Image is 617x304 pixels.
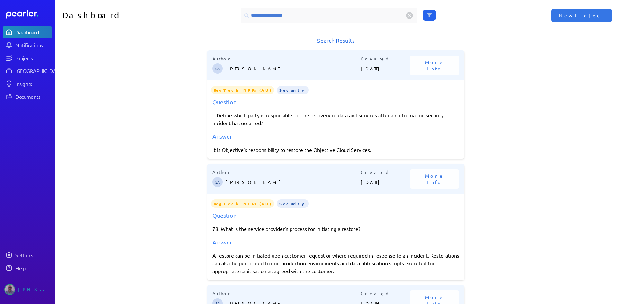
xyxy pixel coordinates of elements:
div: Documents [15,93,51,100]
a: Notifications [3,39,52,51]
p: Author [212,169,361,176]
div: Notifications [15,42,51,48]
span: RegTech NFRs (AU) [211,86,274,94]
p: Author [212,290,361,297]
div: Settings [15,252,51,258]
span: New Project [559,12,604,19]
button: New Project [551,9,612,22]
p: Author [212,55,361,62]
span: Security [277,199,309,208]
span: Security [277,86,309,94]
div: Answer [212,238,459,246]
div: Dashboard [15,29,51,35]
div: Help [15,265,51,271]
p: [PERSON_NAME] [225,176,361,189]
a: Help [3,262,52,274]
div: Insights [15,80,51,87]
div: Question [212,211,459,220]
span: Steve Ackermann [212,63,223,74]
p: [DATE] [361,62,410,75]
div: Question [212,97,459,106]
p: 78. What is the service provider’s process for initiating a restore? [212,225,459,233]
button: More Info [410,56,459,75]
a: Settings [3,249,52,261]
a: Insights [3,78,52,89]
p: Created [361,169,410,176]
a: Projects [3,52,52,64]
div: [PERSON_NAME] [18,284,50,295]
span: RegTech NFRs (AU) [211,199,274,208]
span: Steve Ackermann [212,177,223,187]
a: [GEOGRAPHIC_DATA] [3,65,52,77]
a: Jason Riches's photo[PERSON_NAME] [3,281,52,298]
button: More Info [410,169,459,189]
a: Documents [3,91,52,102]
img: Jason Riches [4,284,15,295]
div: [GEOGRAPHIC_DATA] [15,68,63,74]
div: It is Objective's responsibility to restore the Objective Cloud Services. [212,146,459,153]
p: Created [361,290,410,297]
p: [PERSON_NAME] [225,62,361,75]
a: Dashboard [3,26,52,38]
div: Answer [212,132,459,141]
p: [DATE] [361,176,410,189]
p: f. Define which party is responsible for the recovery of data and services after an information s... [212,111,459,127]
h1: Dashboard [62,8,195,23]
div: Projects [15,55,51,61]
span: More Info [417,172,452,185]
a: Dashboard [6,10,52,19]
div: A restore can be initiated upon customer request or where required in response to an incident. Re... [212,252,459,275]
h1: Search Results [207,36,464,45]
p: Created [361,55,410,62]
span: More Info [417,59,452,72]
